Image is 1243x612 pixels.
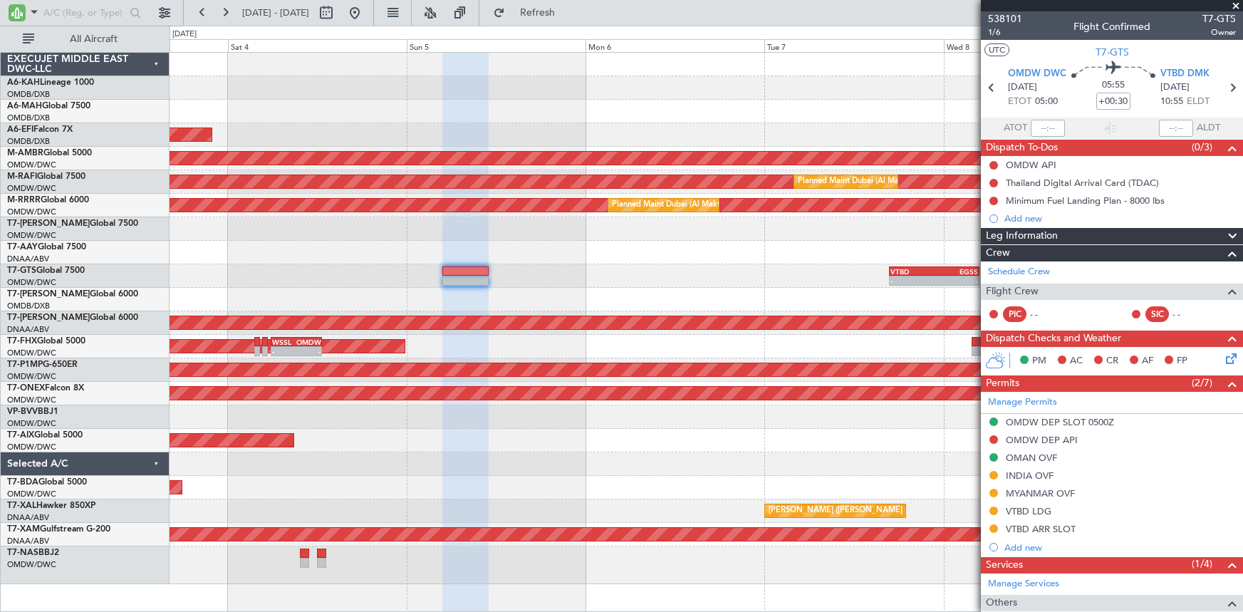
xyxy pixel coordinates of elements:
[1006,452,1057,464] div: OMAN OVF
[1006,505,1051,517] div: VTBD LDG
[1197,121,1220,135] span: ALDT
[1006,159,1056,171] div: OMDW API
[296,338,321,346] div: OMDW
[7,431,83,440] a: T7-AIXGlobal 5000
[7,290,138,299] a: T7-[PERSON_NAME]Global 6000
[7,89,50,100] a: OMDB/DXB
[7,78,40,87] span: A6-KAH
[7,125,33,134] span: A6-EFI
[7,418,56,429] a: OMDW/DWC
[586,39,764,52] div: Mon 6
[7,536,49,546] a: DNAA/ABV
[7,512,49,523] a: DNAA/ABV
[7,478,38,487] span: T7-BDA
[988,395,1057,410] a: Manage Permits
[7,489,56,499] a: OMDW/DWC
[1006,177,1159,189] div: Thailand Digital Arrival Card (TDAC)
[986,140,1058,156] span: Dispatch To-Dos
[986,595,1017,611] span: Others
[7,125,73,134] a: A6-EFIFalcon 7X
[612,195,752,216] div: Planned Maint Dubai (Al Maktoum Intl)
[7,149,43,157] span: M-AMBR
[1006,470,1054,482] div: INDIA OVF
[7,172,37,181] span: M-RAFI
[7,301,50,311] a: OMDB/DXB
[1102,78,1125,93] span: 05:55
[7,549,38,557] span: T7-NAS
[988,265,1050,279] a: Schedule Crew
[1192,375,1212,390] span: (2/7)
[7,207,56,217] a: OMDW/DWC
[43,2,125,24] input: A/C (Reg. or Type)
[988,26,1022,38] span: 1/6
[7,78,94,87] a: A6-KAHLineage 1000
[7,113,50,123] a: OMDB/DXB
[1006,434,1078,446] div: OMDW DEP API
[1187,95,1210,109] span: ELDT
[7,395,56,405] a: OMDW/DWC
[1006,195,1165,207] div: Minimum Fuel Landing Plan - 8000 lbs
[7,361,43,369] span: T7-P1MP
[7,502,36,510] span: T7-XAL
[1177,354,1187,368] span: FP
[7,549,59,557] a: T7-NASBBJ2
[1202,11,1236,26] span: T7-GTS
[769,500,918,522] div: [PERSON_NAME] ([PERSON_NAME] Intl)
[7,348,56,358] a: OMDW/DWC
[16,28,155,51] button: All Aircraft
[1031,120,1065,137] input: --:--
[7,196,41,204] span: M-RRRR
[798,171,938,192] div: Planned Maint Dubai (Al Maktoum Intl)
[988,577,1059,591] a: Manage Services
[7,266,85,275] a: T7-GTSGlobal 7500
[1030,308,1062,321] div: - -
[1142,354,1153,368] span: AF
[242,6,309,19] span: [DATE] - [DATE]
[7,337,85,346] a: T7-FHXGlobal 5000
[7,219,138,228] a: T7-[PERSON_NAME]Global 7500
[934,267,977,276] div: EGSS
[986,245,1010,261] span: Crew
[7,408,38,416] span: VP-BVV
[984,43,1009,56] button: UTC
[7,183,56,194] a: OMDW/DWC
[1006,487,1075,499] div: MYANMAR OVF
[7,525,110,534] a: T7-XAMGulfstream G-200
[7,442,56,452] a: OMDW/DWC
[1008,81,1037,95] span: [DATE]
[272,338,296,346] div: WSSL
[1160,81,1190,95] span: [DATE]
[1004,212,1236,224] div: Add new
[986,375,1019,392] span: Permits
[1035,95,1058,109] span: 05:00
[407,39,586,52] div: Sun 5
[7,172,85,181] a: M-RAFIGlobal 7500
[7,243,38,251] span: T7-AAY
[986,331,1121,347] span: Dispatch Checks and Weather
[508,8,568,18] span: Refresh
[7,313,138,322] a: T7-[PERSON_NAME]Global 6000
[7,230,56,241] a: OMDW/DWC
[7,431,34,440] span: T7-AIX
[1070,354,1083,368] span: AC
[1003,306,1026,322] div: PIC
[1032,354,1046,368] span: PM
[890,267,934,276] div: VTBD
[7,149,92,157] a: M-AMBRGlobal 5000
[7,408,58,416] a: VP-BVVBBJ1
[1096,45,1129,60] span: T7-GTS
[986,228,1058,244] span: Leg Information
[7,196,89,204] a: M-RRRRGlobal 6000
[1106,354,1118,368] span: CR
[7,102,42,110] span: A6-MAH
[1192,140,1212,155] span: (0/3)
[944,39,1123,52] div: Wed 8
[934,276,977,285] div: -
[988,11,1022,26] span: 538101
[272,347,296,356] div: -
[172,28,197,41] div: [DATE]
[1008,95,1031,109] span: ETOT
[890,276,934,285] div: -
[487,1,572,24] button: Refresh
[7,384,45,393] span: T7-ONEX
